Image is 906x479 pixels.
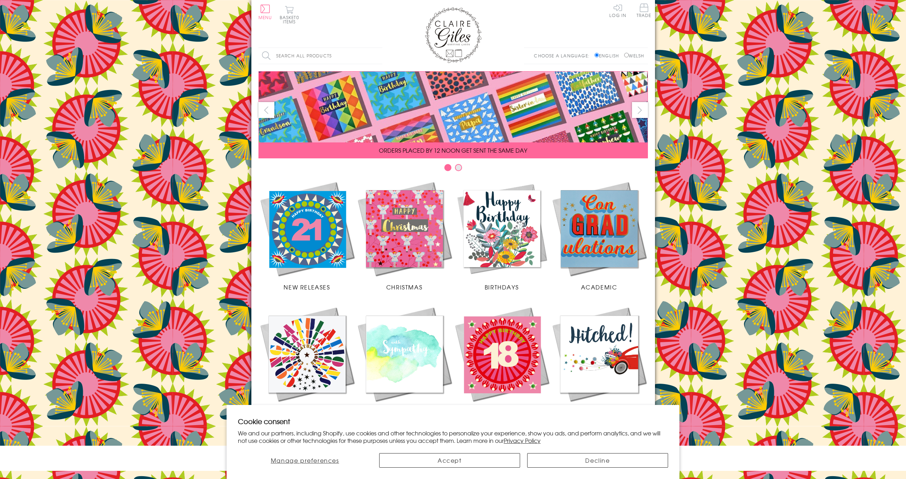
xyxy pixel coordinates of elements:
[356,180,453,291] a: Christmas
[594,52,622,59] label: English
[632,102,648,118] button: next
[637,4,651,19] a: Trade
[527,453,668,468] button: Decline
[425,7,482,63] img: Claire Giles Greetings Cards
[455,164,462,171] button: Carousel Page 2
[271,456,339,464] span: Manage preferences
[258,102,274,118] button: prev
[581,283,617,291] span: Academic
[453,305,551,417] a: Age Cards
[238,429,668,444] p: We and our partners, including Shopify, use cookies and other technologies to personalize your ex...
[379,146,527,154] span: ORDERS PLACED BY 12 NOON GET SENT THE SAME DAY
[534,52,593,59] p: Choose a language:
[609,4,626,17] a: Log In
[637,4,651,17] span: Trade
[444,164,451,171] button: Carousel Page 1 (Current Slide)
[258,164,648,175] div: Carousel Pagination
[258,180,356,291] a: New Releases
[258,5,272,19] button: Menu
[485,283,519,291] span: Birthdays
[356,305,453,417] a: Sympathy
[280,6,299,24] button: Basket0 items
[258,14,272,21] span: Menu
[283,14,299,25] span: 0 items
[284,283,330,291] span: New Releases
[551,180,648,291] a: Academic
[379,453,520,468] button: Accept
[386,283,422,291] span: Christmas
[624,52,644,59] label: Welsh
[258,48,382,64] input: Search all products
[551,305,648,417] a: Wedding Occasions
[624,53,629,57] input: Welsh
[238,453,372,468] button: Manage preferences
[594,53,599,57] input: English
[238,416,668,426] h2: Cookie consent
[453,180,551,291] a: Birthdays
[504,436,541,445] a: Privacy Policy
[375,48,382,64] input: Search
[258,305,356,417] a: Congratulations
